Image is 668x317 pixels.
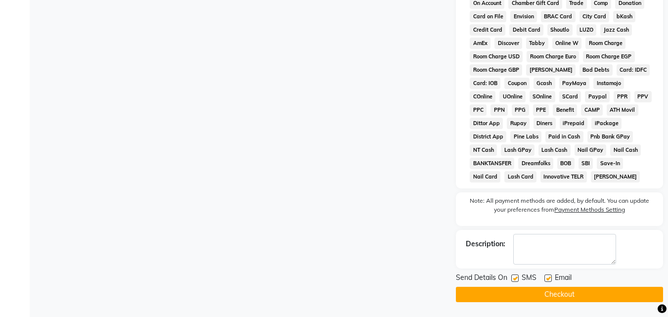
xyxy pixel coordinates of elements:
span: Online W [552,38,582,49]
button: Checkout [456,287,663,302]
span: CAMP [581,104,603,116]
span: PayMaya [559,78,590,89]
span: Credit Card [470,24,505,36]
span: Shoutlo [547,24,573,36]
span: BOB [557,158,575,169]
span: iPackage [591,118,622,129]
label: Note: All payment methods are added, by default. You can update your preferences from [466,196,653,218]
span: Nail GPay [575,144,607,156]
span: Instamojo [593,78,624,89]
span: BANKTANSFER [470,158,514,169]
span: Room Charge GBP [470,64,522,76]
span: PPE [533,104,549,116]
span: PPG [512,104,529,116]
span: Email [555,272,572,285]
span: SMS [522,272,536,285]
label: Payment Methods Setting [554,205,625,214]
span: Coupon [504,78,530,89]
span: iPrepaid [560,118,588,129]
span: Dreamfolks [518,158,553,169]
span: Lash GPay [501,144,534,156]
span: Innovative TELR [540,171,587,182]
span: Room Charge Euro [527,51,579,62]
span: Send Details On [456,272,507,285]
div: Description: [466,239,505,249]
span: Room Charge USD [470,51,523,62]
span: Nail Cash [610,144,641,156]
span: Benefit [553,104,577,116]
span: City Card [579,11,610,22]
span: SOnline [530,91,555,102]
span: PPC [470,104,487,116]
span: Pine Labs [510,131,541,142]
span: UOnline [499,91,526,102]
span: Lash Cash [538,144,571,156]
span: Tabby [526,38,548,49]
span: [PERSON_NAME] [591,171,640,182]
span: Nail Card [470,171,500,182]
span: Discover [494,38,522,49]
span: Save-In [597,158,623,169]
span: Gcash [534,78,555,89]
span: Lash Card [504,171,536,182]
span: AmEx [470,38,490,49]
span: [PERSON_NAME] [526,64,576,76]
span: Card: IOB [470,78,500,89]
span: SCard [559,91,581,102]
span: PPN [490,104,508,116]
span: Dittor App [470,118,503,129]
span: Card: IDFC [617,64,650,76]
span: Pnb Bank GPay [587,131,633,142]
span: COnline [470,91,495,102]
span: Room Charge EGP [583,51,635,62]
span: SBI [579,158,593,169]
span: bKash [613,11,635,22]
span: Debit Card [509,24,543,36]
span: Paid in Cash [545,131,583,142]
span: LUZO [577,24,597,36]
span: District App [470,131,506,142]
span: Jazz Cash [600,24,632,36]
span: NT Cash [470,144,497,156]
span: Rupay [507,118,530,129]
span: Paypal [585,91,610,102]
span: PPR [614,91,630,102]
span: PPV [634,91,652,102]
span: Envision [510,11,537,22]
span: Bad Debts [579,64,613,76]
span: Card on File [470,11,506,22]
span: BRAC Card [541,11,576,22]
span: Room Charge [585,38,625,49]
span: Diners [534,118,556,129]
span: ATH Movil [607,104,638,116]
